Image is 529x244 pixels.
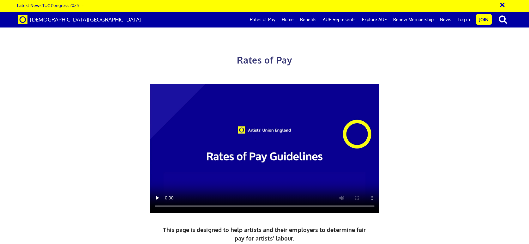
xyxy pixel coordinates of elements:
[17,3,84,8] a: Latest News:TUC Congress 2025 →
[237,54,292,66] span: Rates of Pay
[437,12,454,27] a: News
[30,16,141,23] span: [DEMOGRAPHIC_DATA][GEOGRAPHIC_DATA]
[320,12,359,27] a: AUE Represents
[247,12,279,27] a: Rates of Pay
[359,12,390,27] a: Explore AUE
[17,3,42,8] strong: Latest News:
[493,13,513,26] button: search
[279,12,297,27] a: Home
[13,12,146,27] a: Brand [DEMOGRAPHIC_DATA][GEOGRAPHIC_DATA]
[390,12,437,27] a: Renew Membership
[476,14,492,25] a: Join
[297,12,320,27] a: Benefits
[454,12,473,27] a: Log in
